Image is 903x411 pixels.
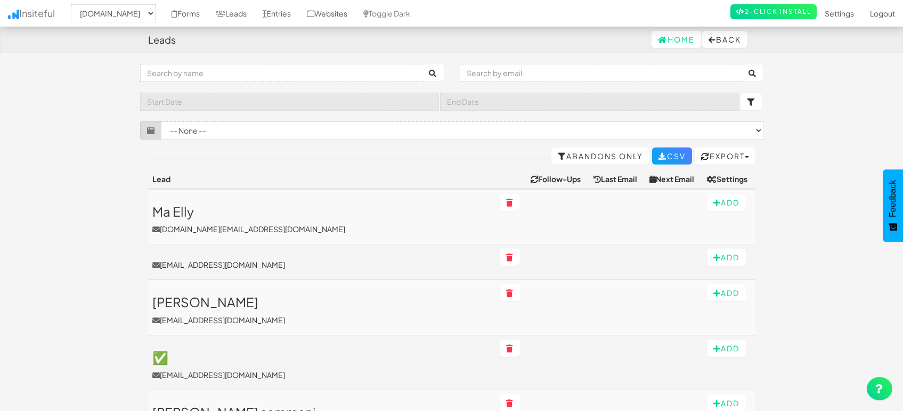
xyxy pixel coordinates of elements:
[152,350,491,364] h3: ✅
[140,93,440,111] input: Start Date
[152,224,491,234] p: [DOMAIN_NAME][EMAIL_ADDRESS][DOMAIN_NAME]
[652,31,701,48] a: Home
[8,10,19,19] img: icon.png
[152,315,491,325] p: [EMAIL_ADDRESS][DOMAIN_NAME]
[526,169,589,189] th: Follow-Ups
[148,35,176,45] h4: Leads
[707,194,746,211] button: Add
[695,147,755,165] button: Export
[152,204,491,234] a: Ma Elly[DOMAIN_NAME][EMAIL_ADDRESS][DOMAIN_NAME]
[707,284,746,301] button: Add
[152,350,491,380] a: ✅[EMAIL_ADDRESS][DOMAIN_NAME]
[730,4,817,19] a: 2-Click Install
[645,169,702,189] th: Next Email
[148,169,495,189] th: Lead
[702,31,747,48] button: Back
[551,147,649,165] a: Abandons Only
[707,249,746,266] button: Add
[589,169,645,189] th: Last Email
[703,169,755,189] th: Settings
[883,169,903,242] button: Feedback - Show survey
[152,295,491,325] a: [PERSON_NAME][EMAIL_ADDRESS][DOMAIN_NAME]
[152,204,491,218] h3: Ma Elly
[152,259,491,270] a: [EMAIL_ADDRESS][DOMAIN_NAME]
[888,180,898,217] span: Feedback
[460,64,743,82] input: Search by email
[652,147,692,165] a: CSV
[440,93,739,111] input: End Date
[152,295,491,309] h3: [PERSON_NAME]
[152,369,491,380] p: [EMAIL_ADDRESS][DOMAIN_NAME]
[707,340,746,357] button: Add
[140,64,423,82] input: Search by name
